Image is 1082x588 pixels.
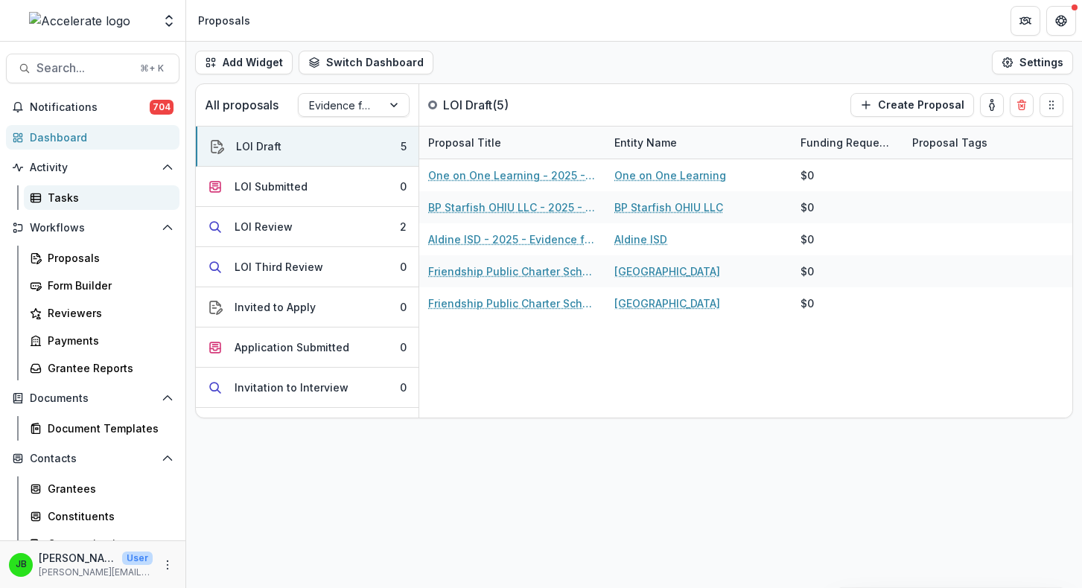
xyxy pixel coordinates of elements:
div: Proposals [48,250,168,266]
div: Reviewers [48,305,168,321]
a: BP Starfish OHIU LLC [614,199,723,215]
button: Open Documents [6,386,179,410]
div: Funding Requested [792,127,903,159]
div: Funding Requested [792,135,903,150]
div: 0 [400,380,407,395]
button: Application Submitted0 [196,327,419,368]
a: Document Templates [24,416,179,441]
img: Accelerate logo [29,12,130,30]
a: Grantees [24,476,179,501]
button: Invitation to Interview0 [196,368,419,408]
p: [PERSON_NAME] [39,550,116,566]
div: 0 [400,179,407,194]
button: Invited to Apply0 [196,287,419,327]
button: LOI Submitted0 [196,167,419,207]
a: One on One Learning [614,167,726,183]
button: Open Activity [6,156,179,179]
a: [GEOGRAPHIC_DATA] [614,263,720,279]
button: Open Contacts [6,447,179,470]
span: Search... [36,61,131,75]
button: LOI Review2 [196,207,419,247]
a: Aldine ISD - 2025 - Evidence for Impact Letter of Interest Form [428,231,596,247]
span: Documents [30,392,156,405]
div: Entity Name [605,135,686,150]
button: Create Proposal [850,93,974,117]
a: Friendship Public Charter School - 2025 - Evidence for Impact Letter of Interest Form [428,295,596,311]
div: Entity Name [605,127,792,159]
div: Grantees [48,481,168,496]
a: Payments [24,328,179,353]
div: Payments [48,333,168,348]
a: Dashboard [6,125,179,150]
span: 704 [150,100,174,115]
a: Aldine ISD [614,231,667,247]
div: $0 [801,199,814,215]
div: Tasks [48,190,168,205]
button: Add Widget [195,51,293,74]
a: Form Builder [24,273,179,298]
div: LOI Review [235,219,293,234]
button: Open Workflows [6,216,179,240]
a: Constituents [24,504,179,528]
button: Search... [6,54,179,83]
div: Application Submitted [235,339,349,355]
a: Reviewers [24,301,179,325]
div: Document Templates [48,421,168,436]
div: Invitation to Interview [235,380,349,395]
div: 0 [400,299,407,315]
div: LOI Draft [236,138,281,154]
button: Open entity switcher [159,6,179,36]
a: BP Starfish OHIU LLC - 2025 - Evidence for Impact Letter of Interest Form [428,199,596,215]
div: Grantee Reports [48,360,168,376]
div: $0 [801,167,814,183]
button: Drag [1040,93,1063,117]
p: All proposals [205,96,279,114]
span: Notifications [30,101,150,114]
div: Constituents [48,508,168,524]
button: Partners [1011,6,1040,36]
button: Settings [992,51,1073,74]
div: 0 [400,339,407,355]
p: LOI Draft ( 5 ) [443,96,555,114]
div: Proposals [198,13,250,28]
a: Proposals [24,246,179,270]
div: Proposal Tags [903,135,996,150]
div: ⌘ + K [137,60,167,77]
a: One on One Learning - 2025 - Evidence for Impact Letter of Interest Form [428,167,596,183]
div: $0 [801,295,814,311]
div: Proposal Title [419,127,605,159]
button: Notifications704 [6,95,179,119]
div: 5 [401,138,407,154]
button: Get Help [1046,6,1076,36]
div: LOI Submitted [235,179,308,194]
button: toggle-assigned-to-me [980,93,1004,117]
div: Dashboard [30,130,168,145]
p: User [122,552,153,565]
button: Delete card [1010,93,1034,117]
span: Contacts [30,453,156,465]
div: 2 [400,219,407,234]
div: $0 [801,263,814,279]
span: Activity [30,162,156,174]
a: [GEOGRAPHIC_DATA] [614,295,720,311]
a: Friendship Public Charter School - 2025 - Evidence for Impact Letter of Interest Form [428,263,596,279]
div: LOI Third Review [235,259,323,275]
div: Jennifer Bronson [16,560,27,569]
div: $0 [801,231,814,247]
div: Form Builder [48,278,168,293]
p: [PERSON_NAME][EMAIL_ADDRESS][PERSON_NAME][DOMAIN_NAME] [39,566,153,579]
button: More [159,556,176,574]
nav: breadcrumb [192,10,256,31]
div: Proposal Title [419,135,510,150]
div: Invited to Apply [235,299,316,315]
a: Communications [24,531,179,556]
button: LOI Draft5 [196,127,419,167]
div: 0 [400,259,407,275]
a: Grantee Reports [24,356,179,380]
span: Workflows [30,222,156,234]
button: LOI Third Review0 [196,247,419,287]
button: Switch Dashboard [299,51,433,74]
